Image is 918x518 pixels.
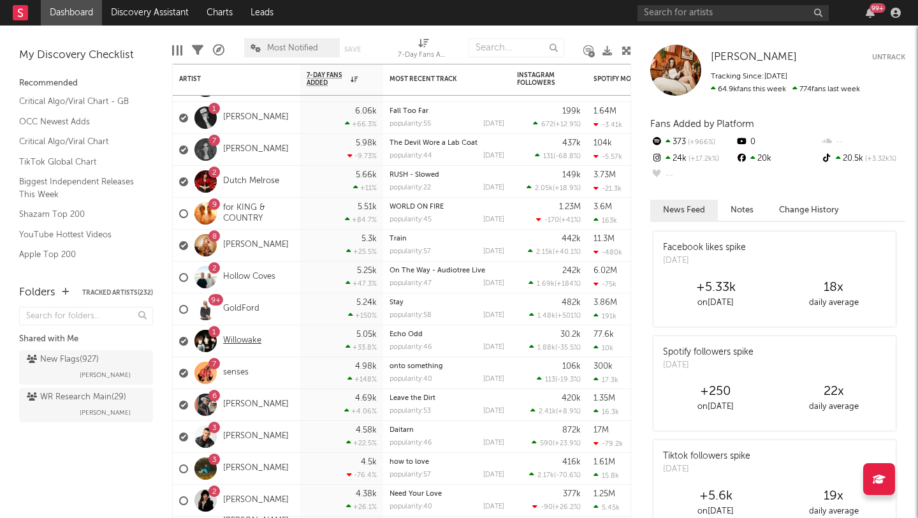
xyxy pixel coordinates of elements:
[594,344,613,352] div: 10k
[594,121,622,129] div: -3.41k
[390,267,485,274] a: On The Way - Audiotree Live
[355,107,377,115] div: 6.06k
[223,399,289,410] a: [PERSON_NAME]
[663,359,754,372] div: [DATE]
[19,248,140,262] a: Apple Top 200
[390,140,477,147] a: The Devil Wore a Lab Coat
[19,228,140,242] a: YouTube Hottest Videos
[390,491,442,498] a: Need Your Love
[536,216,581,224] div: ( )
[390,299,404,306] a: Stay
[347,152,377,160] div: -9.73 %
[562,426,581,434] div: 872k
[19,350,153,385] a: New Flags(927)[PERSON_NAME]
[663,450,750,463] div: Tiktok followers spike
[19,332,153,347] div: Shared with Me
[19,175,140,201] a: Biggest Independent Releases This Week
[562,299,581,307] div: 482k
[390,471,431,478] div: popularity: 57
[344,407,377,415] div: +4.06 %
[483,280,504,287] div: [DATE]
[19,135,140,149] a: Critical Algo/Viral Chart
[558,408,579,415] span: +8.9 %
[872,51,905,64] button: Untrack
[594,248,622,256] div: -480k
[80,405,131,420] span: [PERSON_NAME]
[863,156,896,163] span: +3.32k %
[657,280,775,295] div: +5.33k
[223,176,279,187] a: Dutch Melrose
[390,235,504,242] div: Train
[650,134,735,151] div: 373
[866,8,875,18] button: 99+
[223,304,259,314] a: GoldFord
[535,185,553,192] span: 2.05k
[223,463,289,474] a: [PERSON_NAME]
[19,307,153,325] input: Search for folders...
[650,200,718,221] button: News Feed
[223,336,261,346] a: Willowake
[356,490,377,498] div: 4.38k
[483,344,504,351] div: [DATE]
[663,255,746,267] div: [DATE]
[390,331,423,338] a: Echo Odd
[594,152,622,161] div: -5.57k
[390,75,485,83] div: Most Recent Track
[19,115,140,129] a: OCC Newest Adds
[537,313,555,320] span: 1.48k
[775,295,892,311] div: daily average
[594,490,615,498] div: 1.25M
[560,330,581,339] div: 30.2k
[528,279,581,288] div: ( )
[556,472,579,479] span: -70.6 %
[19,94,140,108] a: Critical Algo/Viral Chart - GB
[594,75,689,83] div: Spotify Monthly Listeners
[541,121,553,128] span: 672
[663,346,754,359] div: Spotify followers spike
[687,156,719,163] span: +17.2k %
[594,471,619,480] div: 15.8k
[357,267,377,275] div: 5.25k
[361,458,377,466] div: 4.5k
[657,384,775,399] div: +250
[346,279,377,288] div: +47.3 %
[594,107,616,115] div: 1.64M
[390,395,504,402] div: Leave the Dirt
[390,395,435,402] a: Leave the Dirt
[530,407,581,415] div: ( )
[267,44,318,52] span: Most Notified
[537,281,555,288] span: 1.69k
[346,248,377,256] div: +25.5 %
[562,267,581,275] div: 242k
[536,249,553,256] span: 2.15k
[561,217,579,224] span: +41 %
[594,440,623,448] div: -79.2k
[535,152,581,160] div: ( )
[562,235,581,243] div: 442k
[545,376,555,383] span: 113
[594,376,618,384] div: 17.3k
[532,503,581,511] div: ( )
[19,388,153,422] a: WR Research Main(29)[PERSON_NAME]
[346,439,377,447] div: +22.5 %
[356,171,377,179] div: 5.66k
[533,120,581,128] div: ( )
[775,489,892,504] div: 19 x
[559,203,581,211] div: 1.23M
[390,204,444,211] a: WORLD ON FIRE
[356,299,377,307] div: 5.24k
[594,312,616,320] div: 191k
[711,85,786,93] span: 64.9k fans this week
[594,139,612,147] div: 104k
[390,331,504,338] div: Echo Odd
[19,207,140,221] a: Shazam Top 200
[775,384,892,399] div: 22 x
[353,184,377,192] div: +11 %
[657,489,775,504] div: +5.6k
[537,375,581,383] div: ( )
[223,112,289,123] a: [PERSON_NAME]
[390,184,431,191] div: popularity: 22
[594,330,614,339] div: 77.6k
[711,73,787,80] span: Tracking Since: [DATE]
[541,504,553,511] span: -90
